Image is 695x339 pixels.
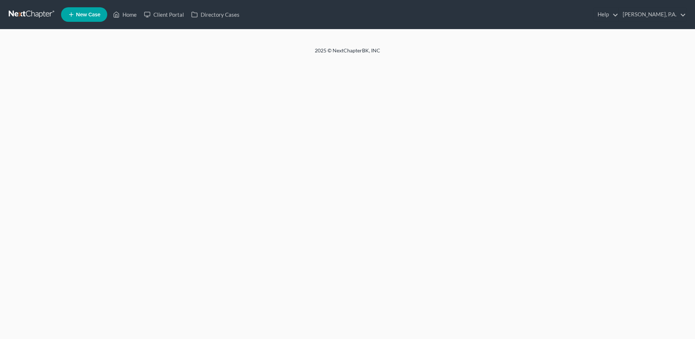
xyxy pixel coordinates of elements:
[619,8,686,21] a: [PERSON_NAME], P.A.
[188,8,243,21] a: Directory Cases
[109,8,140,21] a: Home
[61,7,107,22] new-legal-case-button: New Case
[140,8,188,21] a: Client Portal
[140,47,555,60] div: 2025 © NextChapterBK, INC
[594,8,618,21] a: Help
